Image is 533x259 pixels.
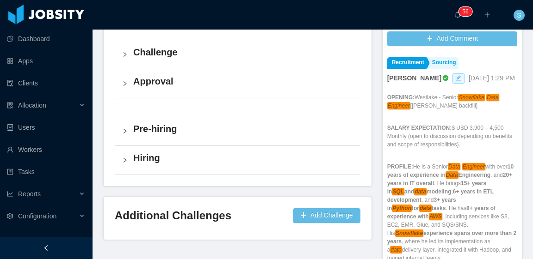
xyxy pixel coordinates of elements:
[387,93,517,110] p: Westlake - Senior [[PERSON_NAME] backfill]
[122,128,128,134] i: icon: right
[387,230,516,245] strong: experience spans over more than 2 years
[465,7,469,16] p: 6
[133,75,353,88] h4: Approval
[7,74,85,92] a: icon: auditClients
[390,246,402,253] em: data
[387,205,496,220] strong: 8+ years of experience with
[462,7,465,16] p: 5
[387,172,513,187] strong: 20+ years in IT overall
[133,151,353,164] h4: Hiring
[7,140,85,159] a: icon: userWorkers
[7,118,85,137] a: icon: robotUsers
[7,102,13,108] i: icon: solution
[133,122,353,135] h4: Pre-hiring
[387,102,410,109] em: Engineer
[486,94,499,101] em: Data
[448,163,460,170] em: Data
[7,213,13,219] i: icon: setting
[122,157,128,163] i: icon: right
[133,46,353,59] h4: Challenge
[387,57,427,69] a: Recruitment
[7,30,85,48] a: icon: pie-chartDashboard
[412,205,419,211] strong: for
[115,208,289,223] h3: Additional Challenges
[387,188,494,203] strong: 6+ years in ETL development
[115,117,360,145] div: icon: rightPre-hiring
[459,7,472,16] sup: 56
[419,205,432,212] em: data
[404,188,414,195] strong: and
[18,212,56,220] span: Configuration
[387,74,441,82] strong: [PERSON_NAME]
[517,10,521,21] span: S
[454,12,461,18] i: icon: bell
[387,125,452,131] strong: SALARY EXPECTATION:
[387,124,517,149] p: $ USD 3,900 – 4,500 Monthly (open to discussion depending on benefits and scope of responsibiliti...
[387,94,415,101] strong: OPENING:
[18,190,41,198] span: Reports
[387,163,413,170] strong: PROFILE:
[429,213,442,220] em: AWS
[459,172,490,178] strong: Engineering
[456,75,461,81] i: icon: edit
[387,163,514,178] strong: 10 years of experience in
[115,146,360,175] div: icon: rightHiring
[462,163,485,170] em: Engineer
[469,74,515,82] span: [DATE] 1:29 PM
[446,171,459,179] em: Data
[427,188,451,195] strong: modeling
[387,31,517,46] button: icon: plusAdd Comment
[387,180,486,195] strong: 15+ years in
[392,188,404,195] em: SQL
[387,197,456,211] strong: 3+ years in
[428,57,459,69] a: Sourcing
[293,208,360,223] button: icon: plusAdd Challenge
[484,12,490,18] i: icon: plus
[7,191,13,197] i: icon: line-chart
[414,188,427,195] em: data
[395,229,423,237] em: Snowflake
[7,52,85,70] a: icon: appstoreApps
[115,40,360,69] div: icon: rightChallenge
[392,205,412,212] em: Python
[7,163,85,181] a: icon: profileTasks
[18,102,46,109] span: Allocation
[115,69,360,98] div: icon: rightApproval
[458,94,484,101] em: Snowflake
[122,52,128,57] i: icon: right
[432,205,446,211] strong: tasks
[122,81,128,86] i: icon: right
